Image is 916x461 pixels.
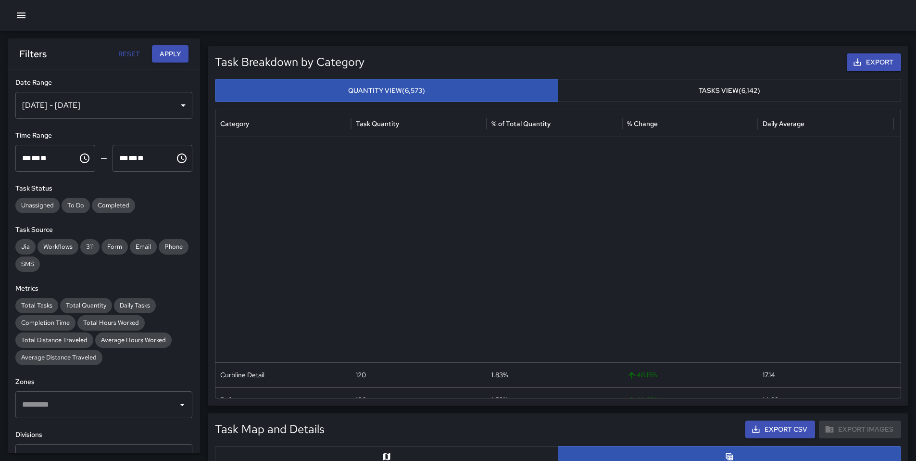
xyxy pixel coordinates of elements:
[15,333,93,348] div: Total Distance Traveled
[15,301,58,310] span: Total Tasks
[15,377,192,387] h6: Zones
[487,387,622,412] div: 1.52%
[92,201,135,210] span: Completed
[627,363,753,387] span: 48.15 %
[627,388,753,412] span: 88.68 %
[62,201,90,210] span: To Do
[15,201,60,210] span: Unassigned
[15,225,192,235] h6: Task Source
[159,239,188,255] div: Phone
[75,149,94,168] button: Choose time, selected time is 12:00 AM
[130,239,157,255] div: Email
[758,387,893,412] div: 14.29
[15,130,192,141] h6: Time Range
[62,198,90,213] div: To Do
[119,154,128,162] span: Hours
[15,77,192,88] h6: Date Range
[159,242,188,252] span: Phone
[60,301,112,310] span: Total Quantity
[152,45,188,63] button: Apply
[15,283,192,294] h6: Metrics
[745,421,815,438] button: Export CSV
[101,239,128,255] div: Form
[351,362,487,387] div: 120
[172,149,191,168] button: Choose time, selected time is 11:59 PM
[128,154,138,162] span: Minutes
[60,298,112,313] div: Total Quantity
[847,53,901,71] button: Export
[220,119,249,128] div: Category
[22,154,31,162] span: Hours
[114,301,156,310] span: Daily Tasks
[15,198,60,213] div: Unassigned
[92,198,135,213] div: Completed
[80,239,100,255] div: 311
[215,362,351,387] div: Curbline Detail
[15,183,192,194] h6: Task Status
[130,242,157,252] span: Email
[19,46,47,62] h6: Filters
[80,242,100,252] span: 311
[113,45,144,63] button: Reset
[40,154,47,162] span: Meridiem
[627,119,658,128] div: % Change
[95,333,172,348] div: Average Hours Worked
[15,430,192,440] h6: Divisions
[215,79,558,102] button: Quantity View(6,573)
[31,154,40,162] span: Minutes
[38,239,78,255] div: Workflows
[356,119,399,128] div: Task Quantity
[138,154,144,162] span: Meridiem
[15,259,40,269] span: SMS
[77,318,145,328] span: Total Hours Worked
[758,362,893,387] div: 17.14
[15,350,102,365] div: Average Distance Traveled
[15,335,93,345] span: Total Distance Traveled
[15,239,36,255] div: Jia
[15,353,102,362] span: Average Distance Traveled
[15,298,58,313] div: Total Tasks
[15,315,75,331] div: Completion Time
[491,119,551,128] div: % of Total Quantity
[101,242,128,252] span: Form
[114,298,156,313] div: Daily Tasks
[77,315,145,331] div: Total Hours Worked
[215,54,728,70] h5: Task Breakdown by Category
[15,318,75,328] span: Completion Time
[15,256,40,272] div: SMS
[15,92,192,119] div: [DATE] - [DATE]
[38,242,78,252] span: Workflows
[487,362,622,387] div: 1.83%
[558,79,901,102] button: Tasks View(6,142)
[351,387,487,412] div: 100
[215,387,351,412] div: Bulk
[15,242,36,252] span: Jia
[95,335,172,345] span: Average Hours Worked
[763,119,804,128] div: Daily Average
[176,398,189,411] button: Open
[215,422,325,437] h5: Task Map and Details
